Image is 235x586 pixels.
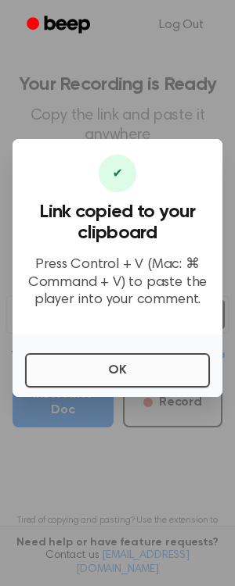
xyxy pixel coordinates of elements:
p: Press Control + V (Mac: ⌘ Command + V) to paste the player into your comment. [25,256,210,309]
a: Beep [16,10,104,41]
h3: Link copied to your clipboard [25,202,210,244]
div: ✔ [99,155,136,192]
button: OK [25,353,210,388]
a: Log Out [143,6,219,44]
